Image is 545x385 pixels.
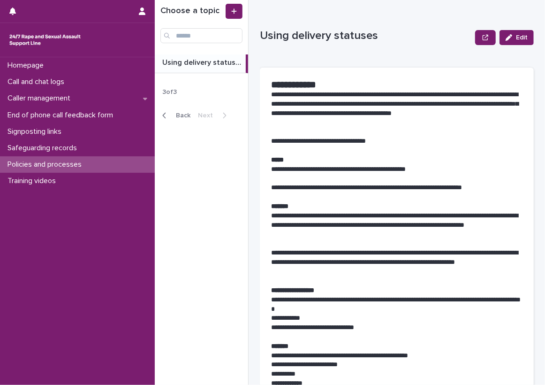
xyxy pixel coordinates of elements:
[4,160,89,169] p: Policies and processes
[8,31,83,49] img: rhQMoQhaT3yELyF149Cw
[4,111,121,120] p: End of phone call feedback form
[160,28,242,43] input: Search
[4,77,72,86] p: Call and chat logs
[4,94,78,103] p: Caller management
[516,34,528,41] span: Edit
[194,111,234,120] button: Next
[260,29,471,43] p: Using delivery statuses
[4,177,63,185] p: Training videos
[155,81,184,104] p: 3 of 3
[162,56,244,67] p: Using delivery statuses
[4,61,51,70] p: Homepage
[4,144,84,153] p: Safeguarding records
[155,111,194,120] button: Back
[170,112,190,119] span: Back
[160,6,224,16] h1: Choose a topic
[4,127,69,136] p: Signposting links
[155,54,248,73] a: Using delivery statusesUsing delivery statuses
[500,30,534,45] button: Edit
[198,112,219,119] span: Next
